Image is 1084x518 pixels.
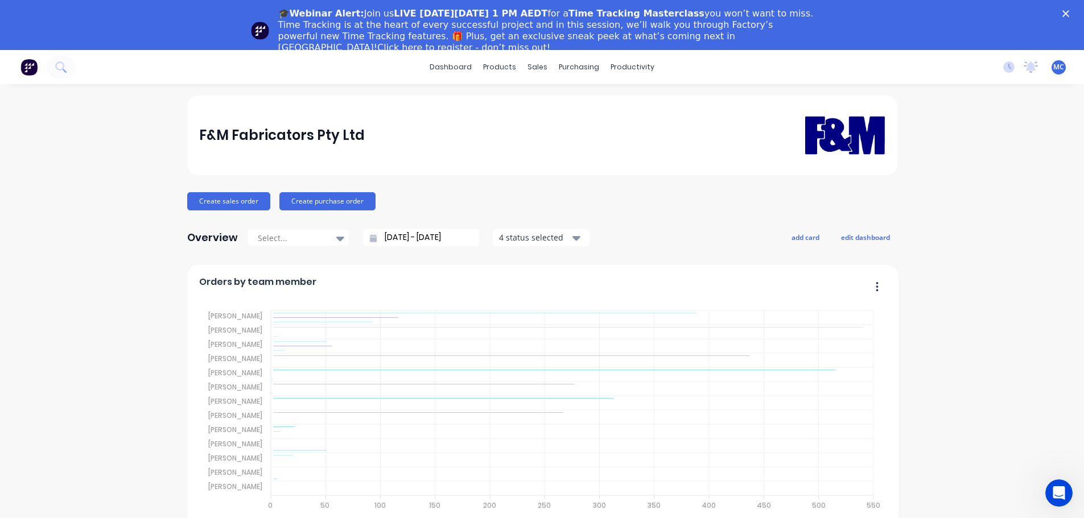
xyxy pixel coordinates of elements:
[279,192,376,210] button: Create purchase order
[424,59,477,76] a: dashboard
[805,100,885,171] img: F&M Fabricators Pty Ltd
[208,311,262,321] tspan: [PERSON_NAME]
[208,325,262,335] tspan: [PERSON_NAME]
[187,192,270,210] button: Create sales order
[394,8,547,19] b: LIVE [DATE][DATE] 1 PM AEDT
[605,59,660,76] div: productivity
[553,59,605,76] div: purchasing
[702,500,716,510] tspan: 400
[208,482,262,491] tspan: [PERSON_NAME]
[483,500,496,510] tspan: 200
[377,42,550,53] a: Click here to register - don’t miss out!
[208,339,262,349] tspan: [PERSON_NAME]
[268,500,273,510] tspan: 0
[20,59,38,76] img: Factory
[208,453,262,463] tspan: [PERSON_NAME]
[208,396,262,406] tspan: [PERSON_NAME]
[187,226,238,249] div: Overview
[477,59,522,76] div: products
[208,354,262,363] tspan: [PERSON_NAME]
[429,500,440,510] tspan: 150
[199,124,365,147] div: F&M Fabricators Pty Ltd
[208,439,262,449] tspan: [PERSON_NAME]
[251,22,269,40] img: Profile image for Team
[538,500,551,510] tspan: 250
[648,500,661,510] tspan: 350
[208,467,262,477] tspan: [PERSON_NAME]
[499,231,571,243] div: 4 status selected
[1053,62,1064,72] span: MC
[568,8,704,19] b: Time Tracking Masterclass
[208,411,262,420] tspan: [PERSON_NAME]
[522,59,553,76] div: sales
[757,500,771,510] tspan: 450
[812,500,826,510] tspan: 500
[374,500,386,510] tspan: 100
[493,229,590,246] button: 4 status selected
[867,500,880,510] tspan: 550
[1045,479,1073,507] iframe: Intercom live chat
[278,8,364,19] b: 🎓Webinar Alert:
[208,368,262,378] tspan: [PERSON_NAME]
[208,425,262,434] tspan: [PERSON_NAME]
[199,275,316,289] span: Orders by team member
[784,230,827,245] button: add card
[593,500,606,510] tspan: 300
[320,500,329,510] tspan: 50
[208,382,262,392] tspan: [PERSON_NAME]
[278,8,815,53] div: Join us for a you won’t want to miss. Time Tracking is at the heart of every successful project a...
[834,230,897,245] button: edit dashboard
[1062,10,1074,17] div: Close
